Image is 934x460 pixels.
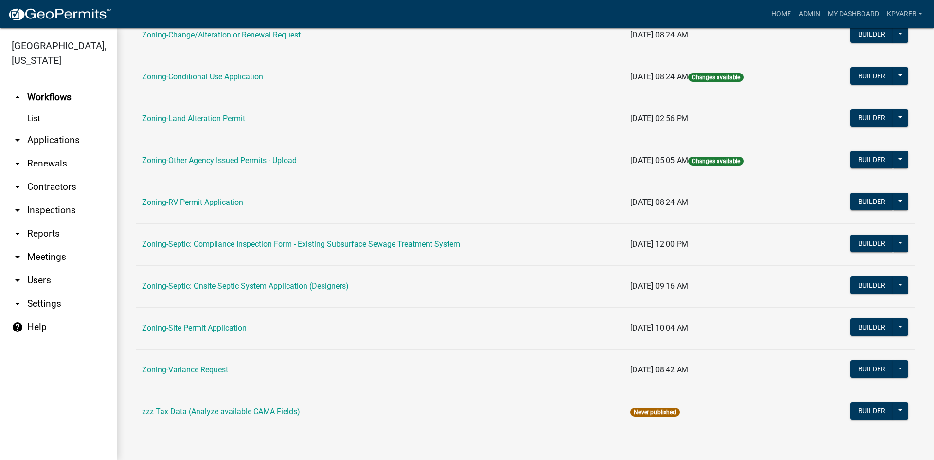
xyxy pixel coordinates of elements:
[12,298,23,310] i: arrow_drop_down
[630,239,688,249] span: [DATE] 12:00 PM
[850,151,893,168] button: Builder
[630,114,688,123] span: [DATE] 02:56 PM
[850,109,893,127] button: Builder
[768,5,795,23] a: Home
[12,181,23,193] i: arrow_drop_down
[630,408,680,417] span: Never published
[142,281,349,291] a: Zoning-Septic: Onsite Septic System Application (Designers)
[12,204,23,216] i: arrow_drop_down
[850,25,893,43] button: Builder
[850,318,893,336] button: Builder
[12,92,23,103] i: arrow_drop_up
[12,228,23,239] i: arrow_drop_down
[142,198,243,207] a: Zoning-RV Permit Application
[12,134,23,146] i: arrow_drop_down
[142,72,263,81] a: Zoning-Conditional Use Application
[795,5,824,23] a: Admin
[850,402,893,420] button: Builder
[850,360,893,378] button: Builder
[142,323,247,332] a: Zoning-Site Permit Application
[630,323,688,332] span: [DATE] 10:04 AM
[12,275,23,286] i: arrow_drop_down
[142,365,228,374] a: Zoning-Variance Request
[142,407,300,416] a: zzz Tax Data (Analyze available CAMA Fields)
[688,73,744,82] span: Changes available
[12,251,23,263] i: arrow_drop_down
[850,67,893,85] button: Builder
[630,156,688,165] span: [DATE] 05:05 AM
[12,321,23,333] i: help
[688,157,744,166] span: Changes available
[630,30,688,39] span: [DATE] 08:24 AM
[850,193,893,210] button: Builder
[883,5,926,23] a: kpvareb
[630,365,688,374] span: [DATE] 08:42 AM
[630,72,688,81] span: [DATE] 08:24 AM
[630,281,688,291] span: [DATE] 09:16 AM
[824,5,883,23] a: My Dashboard
[142,114,245,123] a: Zoning-Land Alteration Permit
[850,235,893,252] button: Builder
[142,30,301,39] a: Zoning-Change/Alteration or Renewal Request
[142,239,460,249] a: Zoning-Septic: Compliance Inspection Form - Existing Subsurface Sewage Treatment System
[142,156,297,165] a: Zoning-Other Agency Issued Permits - Upload
[630,198,688,207] span: [DATE] 08:24 AM
[850,276,893,294] button: Builder
[12,158,23,169] i: arrow_drop_down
